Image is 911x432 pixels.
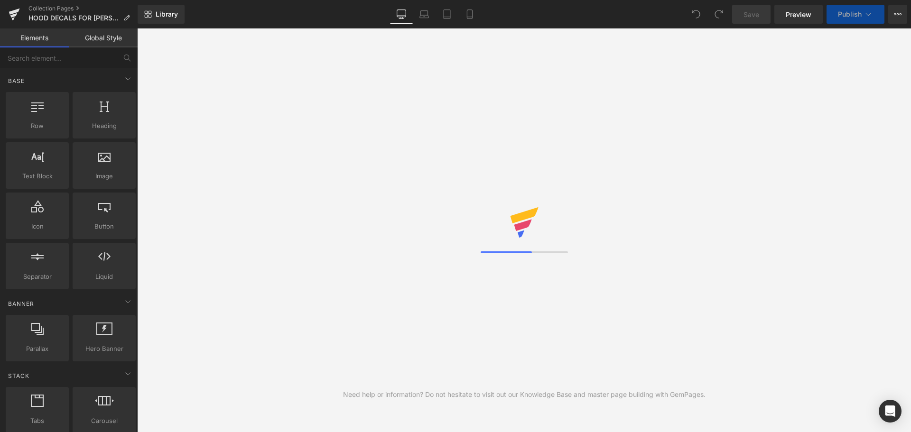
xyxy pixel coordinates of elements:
a: Preview [774,5,823,24]
span: Icon [9,221,66,231]
a: Global Style [69,28,138,47]
a: Desktop [390,5,413,24]
span: Tabs [9,416,66,426]
span: Text Block [9,171,66,181]
span: HOOD DECALS FOR [PERSON_NAME] [28,14,120,22]
a: Collection Pages [28,5,138,12]
span: Banner [7,299,35,308]
span: Row [9,121,66,131]
span: Save [744,9,759,19]
span: Heading [75,121,133,131]
span: Image [75,171,133,181]
a: Mobile [458,5,481,24]
span: Separator [9,272,66,282]
span: Button [75,221,133,231]
button: Publish [827,5,884,24]
span: Parallax [9,344,66,354]
span: Publish [838,10,862,18]
button: Undo [687,5,706,24]
span: Hero Banner [75,344,133,354]
span: Carousel [75,416,133,426]
span: Preview [786,9,811,19]
a: New Library [138,5,185,24]
button: More [888,5,907,24]
a: Tablet [436,5,458,24]
span: Base [7,76,26,85]
div: Open Intercom Messenger [879,400,902,423]
span: Stack [7,371,30,380]
a: Laptop [413,5,436,24]
span: Library [156,10,178,18]
button: Redo [709,5,728,24]
span: Liquid [75,272,133,282]
div: Need help or information? Do not hesitate to visit out our Knowledge Base and master page buildin... [343,389,706,400]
